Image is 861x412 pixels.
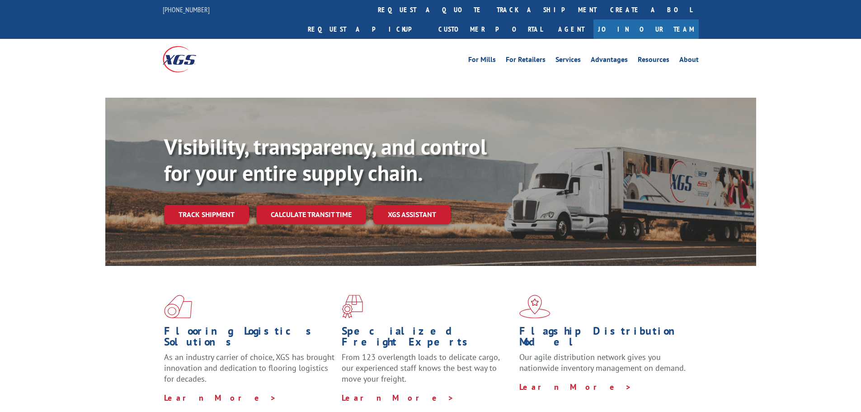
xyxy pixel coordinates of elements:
[432,19,549,39] a: Customer Portal
[164,295,192,318] img: xgs-icon-total-supply-chain-intelligence-red
[506,56,546,66] a: For Retailers
[591,56,628,66] a: Advantages
[519,295,550,318] img: xgs-icon-flagship-distribution-model-red
[164,205,249,224] a: Track shipment
[468,56,496,66] a: For Mills
[164,393,277,403] a: Learn More >
[163,5,210,14] a: [PHONE_NUMBER]
[519,352,686,373] span: Our agile distribution network gives you nationwide inventory management on demand.
[256,205,366,224] a: Calculate transit time
[519,382,632,392] a: Learn More >
[555,56,581,66] a: Services
[593,19,699,39] a: Join Our Team
[301,19,432,39] a: Request a pickup
[519,326,690,352] h1: Flagship Distribution Model
[679,56,699,66] a: About
[549,19,593,39] a: Agent
[342,326,513,352] h1: Specialized Freight Experts
[342,352,513,392] p: From 123 overlength loads to delicate cargo, our experienced staff knows the best way to move you...
[342,393,454,403] a: Learn More >
[164,352,334,384] span: As an industry carrier of choice, XGS has brought innovation and dedication to flooring logistics...
[164,133,487,187] b: Visibility, transparency, and control for your entire supply chain.
[342,295,363,318] img: xgs-icon-focused-on-flooring-red
[164,326,335,352] h1: Flooring Logistics Solutions
[373,205,451,224] a: XGS ASSISTANT
[638,56,669,66] a: Resources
